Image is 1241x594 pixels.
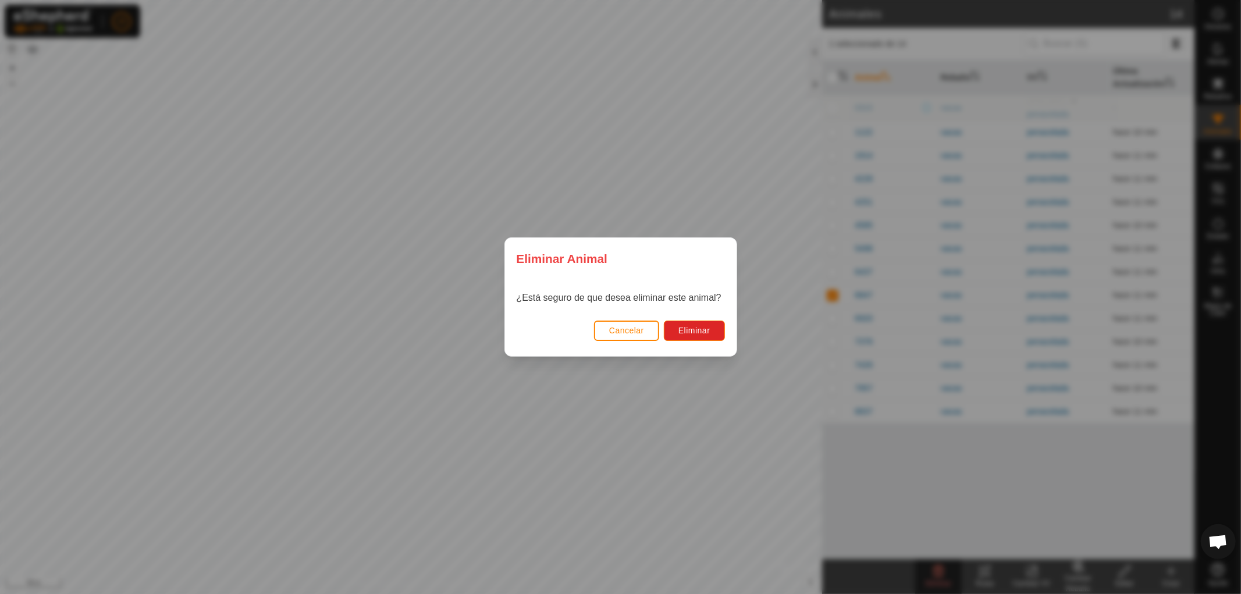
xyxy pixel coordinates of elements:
[609,326,644,335] span: Cancelar
[505,238,737,279] div: Eliminar Animal
[594,321,659,341] button: Cancelar
[517,293,721,303] span: ¿Está seguro de que desea eliminar este animal?
[664,321,725,341] button: Eliminar
[678,326,710,335] span: Eliminar
[1201,524,1236,559] div: Chat abierto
